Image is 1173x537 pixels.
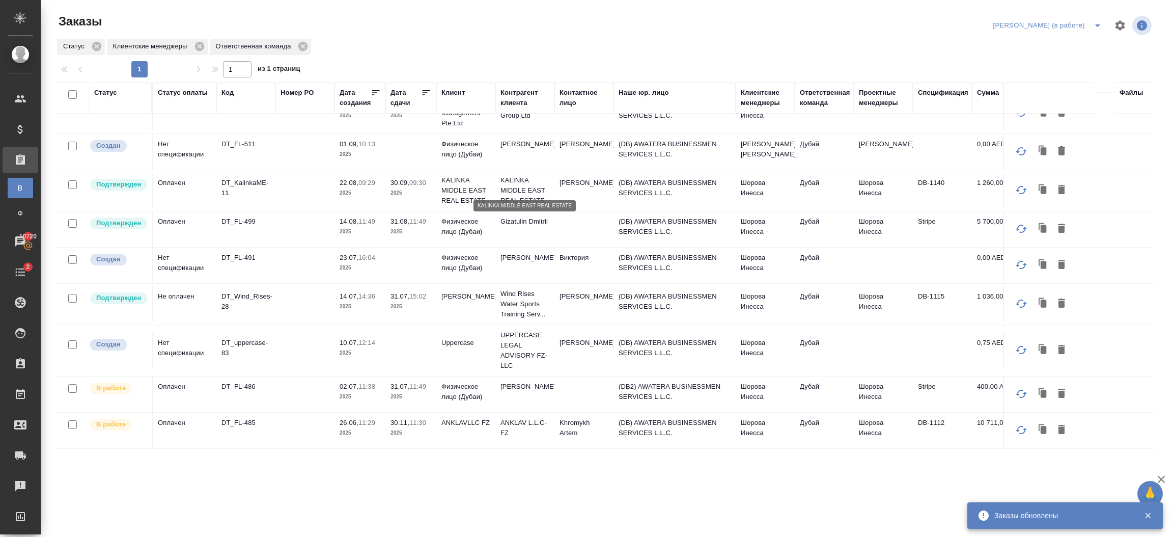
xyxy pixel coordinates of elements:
p: В работе [96,419,126,429]
td: (DB) AWATERA BUSINESSMEN SERVICES L.L.C. [613,173,736,208]
button: Клонировать [1034,384,1053,404]
div: Статус оплаты [158,88,208,98]
p: Клиентские менеджеры [113,41,191,51]
div: Ответственная команда [800,88,850,108]
button: Удалить [1053,384,1070,404]
p: 09:30 [409,179,426,186]
td: Дубай [795,286,854,322]
p: 2025 [390,428,431,438]
p: DT_uppercase-83 [221,338,270,358]
p: KALINKA MIDDLE EAST REAL ESTATE [441,175,490,206]
button: Удалить [1053,255,1070,275]
p: Создан [96,339,121,350]
button: Обновить [1009,253,1034,277]
td: DB-1112 [913,413,972,448]
p: Физическое лицо (Дубаи) [441,139,490,159]
td: (DB) AWATERA BUSINESSMEN SERVICES L.L.C. [613,286,736,322]
td: Дубай [795,173,854,208]
div: Выставляется автоматически при создании заказа [89,139,147,153]
button: Обновить [1009,139,1034,164]
button: Удалить [1053,142,1070,161]
td: 400,00 AED [972,377,1023,412]
p: 2025 [340,392,380,402]
td: [PERSON_NAME] [554,173,613,208]
p: 11:49 [409,218,426,225]
p: 02.07, [340,383,358,390]
p: Wind Rises Water Sports Training Serv... [500,289,549,319]
td: Шорова Инесса [854,211,913,247]
div: Файлы [1120,88,1143,98]
a: Ф [8,203,33,224]
button: Клонировать [1034,255,1053,275]
span: 2 [20,262,36,272]
p: [PERSON_NAME] [441,291,490,302]
div: Выставляется автоматически при создании заказа [89,253,147,266]
button: Обновить [1009,291,1034,316]
td: (DB) AWATERA BUSINESSMEN SERVICES L.L.C. [613,248,736,283]
td: DB-1140 [913,173,972,208]
p: 2025 [340,111,380,121]
p: Подтвержден [96,218,141,228]
p: 14.08, [340,218,358,225]
p: 23.07, [340,254,358,261]
td: (DB) AWATERA BUSINESSMEN SERVICES L.L.C. [613,413,736,448]
p: 09:29 [358,179,375,186]
p: 26.06, [340,419,358,426]
p: 01.09, [340,140,358,148]
td: (DB) AWATERA BUSINESSMEN SERVICES L.L.C. [613,211,736,247]
p: 30.09, [390,179,409,186]
p: DT_FL-486 [221,382,270,392]
td: (DB2) AWATERA BUSINESSMEN SERVICES L.L.C. [613,377,736,412]
p: [PERSON_NAME] [500,382,549,392]
button: Клонировать [1034,420,1053,440]
td: DB-1115 [913,286,972,322]
td: Оплачен [153,211,216,247]
td: [PERSON_NAME] [554,286,613,322]
span: 10720 [13,231,43,241]
td: Дубай [795,333,854,368]
p: Uppercase [441,338,490,348]
p: 31.08, [390,218,409,225]
div: Клиентские менеджеры [741,88,790,108]
td: 5 700,00 AED [972,211,1023,247]
td: Шорова Инесса [854,173,913,208]
td: 1 036,00 AED [972,286,1023,322]
p: UPPERCASE LEGAL ADVISORY FZ-LLC [500,330,549,371]
p: 10.07, [340,339,358,346]
button: Клонировать [1034,219,1053,238]
p: DT_FL-491 [221,253,270,263]
p: 16:04 [358,254,375,261]
p: Подтвержден [96,293,141,303]
p: 2025 [340,263,380,273]
td: Виктория [554,248,613,283]
td: Дубай [795,377,854,412]
td: Дубай [795,248,854,283]
span: Посмотреть информацию [1132,16,1154,35]
td: Шорова Инесса [854,377,913,412]
td: Нет спецификации [153,248,216,283]
td: Оплачен [153,377,216,412]
p: [PERSON_NAME] [500,253,549,263]
div: Выставляет ПМ после принятия заказа от КМа [89,418,147,432]
td: Шорова Инесса [736,211,795,247]
div: Наше юр. лицо [619,88,669,98]
td: Шорова Инесса [736,413,795,448]
p: Физическое лицо (Дубаи) [441,253,490,273]
p: Статус [63,41,88,51]
div: Клиент [441,88,465,98]
p: Создан [96,141,121,151]
div: Код [221,88,234,98]
a: В [8,178,33,198]
div: Ответственная команда [210,39,312,55]
button: Клонировать [1034,340,1053,360]
td: 1 260,00 AED [972,173,1023,208]
td: Stripe [913,377,972,412]
p: ANKLAV L.L.C-FZ [500,418,549,438]
button: Клонировать [1034,142,1053,161]
p: Физическое лицо (Дубаи) [441,382,490,402]
td: [PERSON_NAME], [PERSON_NAME] [736,134,795,170]
p: 2025 [340,227,380,237]
p: 2025 [340,188,380,198]
td: Дубай [795,211,854,247]
p: В работе [96,383,126,393]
